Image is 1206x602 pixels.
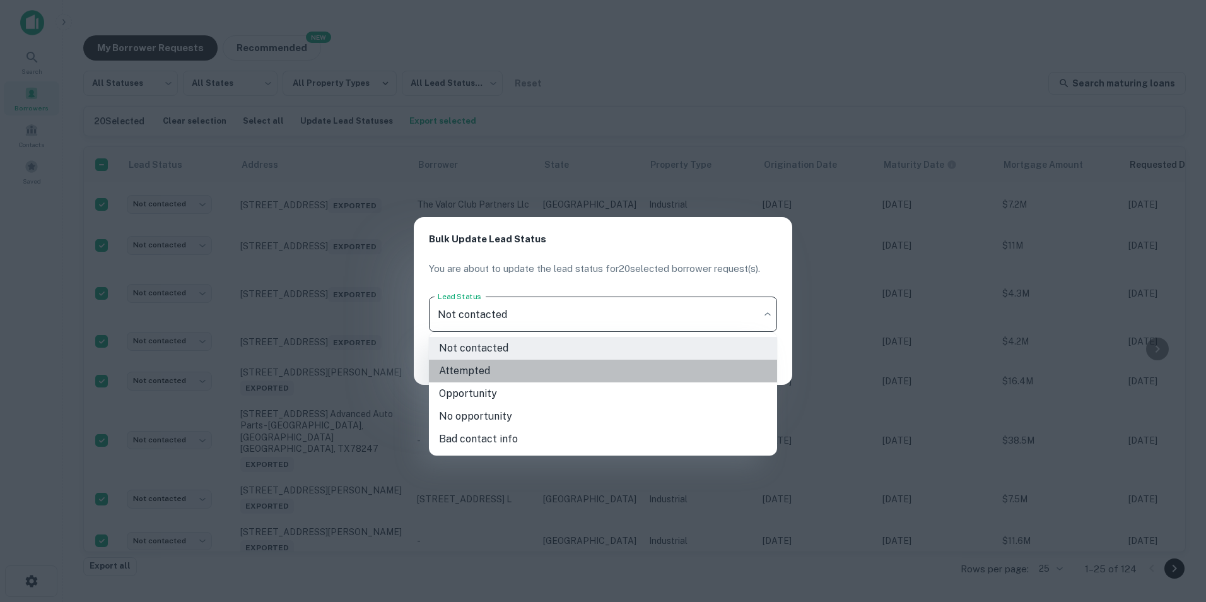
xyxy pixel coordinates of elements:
iframe: Chat Widget [1143,501,1206,562]
li: Not contacted [429,337,777,360]
li: Opportunity [429,382,777,405]
li: No opportunity [429,405,777,428]
li: Bad contact info [429,428,777,451]
li: Attempted [429,360,777,382]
